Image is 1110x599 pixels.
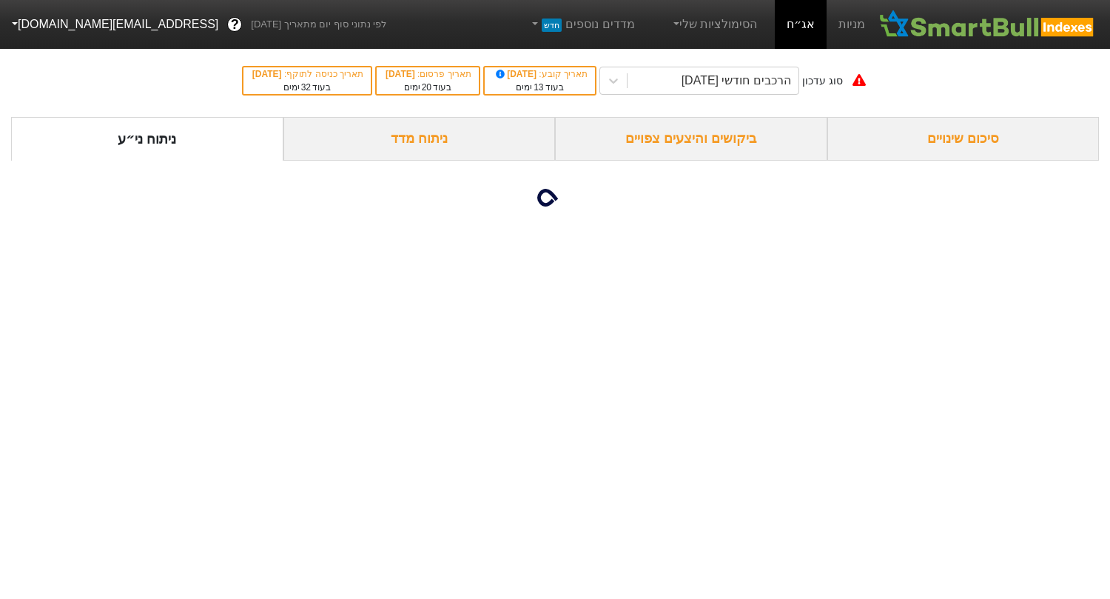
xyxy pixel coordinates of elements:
[492,81,588,94] div: בעוד ימים
[251,17,386,32] span: לפי נתוני סוף יום מתאריך [DATE]
[11,117,283,161] div: ניתוח ני״ע
[682,72,791,90] div: הרכבים חודשי [DATE]
[877,10,1098,39] img: SmartBull
[384,67,471,81] div: תאריך פרסום :
[523,10,641,39] a: מדדים נוספיםחדש
[422,82,431,93] span: 20
[665,10,764,39] a: הסימולציות שלי
[384,81,471,94] div: בעוד ימים
[537,180,573,215] img: loading...
[827,117,1100,161] div: סיכום שינויים
[494,69,539,79] span: [DATE]
[251,81,363,94] div: בעוד ימים
[301,82,311,93] span: 32
[555,117,827,161] div: ביקושים והיצעים צפויים
[542,19,562,32] span: חדש
[283,117,556,161] div: ניתוח מדד
[386,69,417,79] span: [DATE]
[534,82,543,93] span: 13
[492,67,588,81] div: תאריך קובע :
[231,15,239,35] span: ?
[252,69,284,79] span: [DATE]
[251,67,363,81] div: תאריך כניסה לתוקף :
[802,73,843,89] div: סוג עדכון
